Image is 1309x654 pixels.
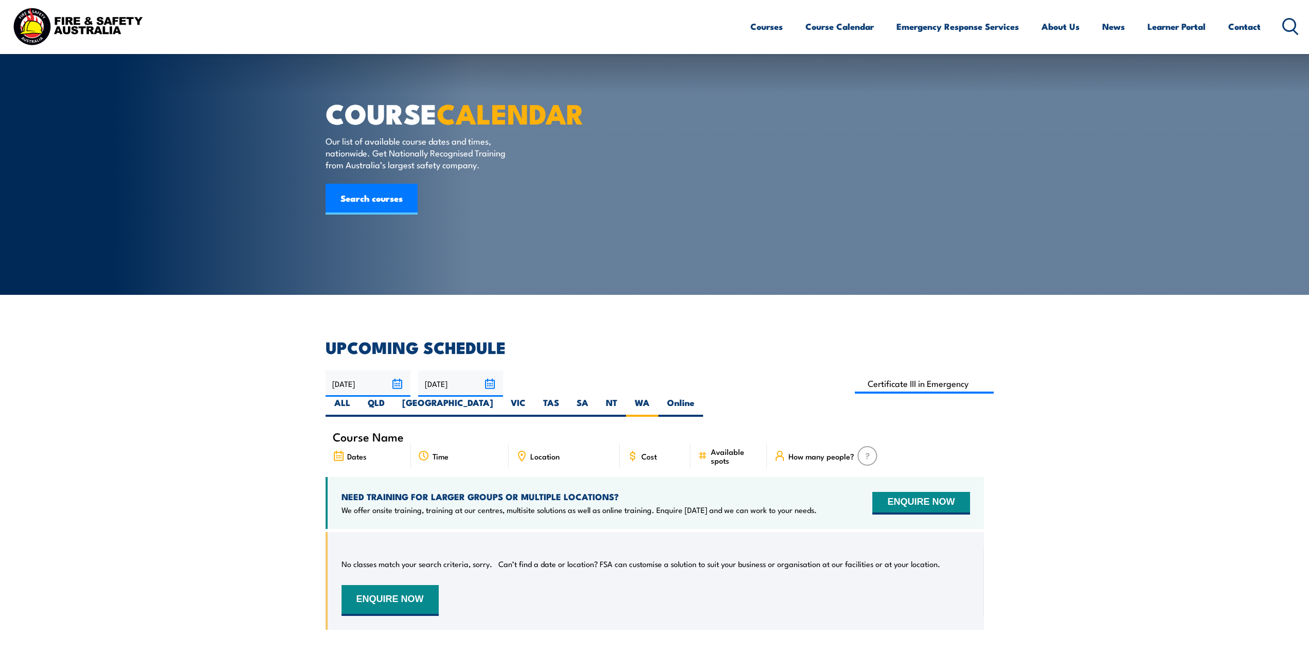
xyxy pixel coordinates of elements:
[437,91,584,134] strong: CALENDAR
[711,447,760,465] span: Available spots
[418,370,503,397] input: To date
[326,340,984,354] h2: UPCOMING SCHEDULE
[1147,13,1206,40] a: Learner Portal
[502,397,534,417] label: VIC
[597,397,626,417] label: NT
[326,370,410,397] input: From date
[342,491,817,502] h4: NEED TRAINING FOR LARGER GROUPS OR MULTIPLE LOCATIONS?
[855,374,994,394] input: Search Course
[326,184,418,215] a: Search courses
[805,13,874,40] a: Course Calendar
[498,559,940,569] p: Can’t find a date or location? FSA can customise a solution to suit your business or organisation...
[534,397,568,417] label: TAS
[333,432,404,441] span: Course Name
[326,135,513,171] p: Our list of available course dates and times, nationwide. Get Nationally Recognised Training from...
[359,397,393,417] label: QLD
[641,452,657,461] span: Cost
[896,13,1019,40] a: Emergency Response Services
[326,397,359,417] label: ALL
[750,13,783,40] a: Courses
[342,505,817,515] p: We offer onsite training, training at our centres, multisite solutions as well as online training...
[342,559,492,569] p: No classes match your search criteria, sorry.
[1102,13,1125,40] a: News
[326,101,580,125] h1: COURSE
[530,452,560,461] span: Location
[568,397,597,417] label: SA
[626,397,658,417] label: WA
[342,585,439,616] button: ENQUIRE NOW
[433,452,449,461] span: Time
[1228,13,1261,40] a: Contact
[347,452,367,461] span: Dates
[658,397,703,417] label: Online
[872,492,970,515] button: ENQUIRE NOW
[788,452,854,461] span: How many people?
[393,397,502,417] label: [GEOGRAPHIC_DATA]
[1042,13,1080,40] a: About Us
